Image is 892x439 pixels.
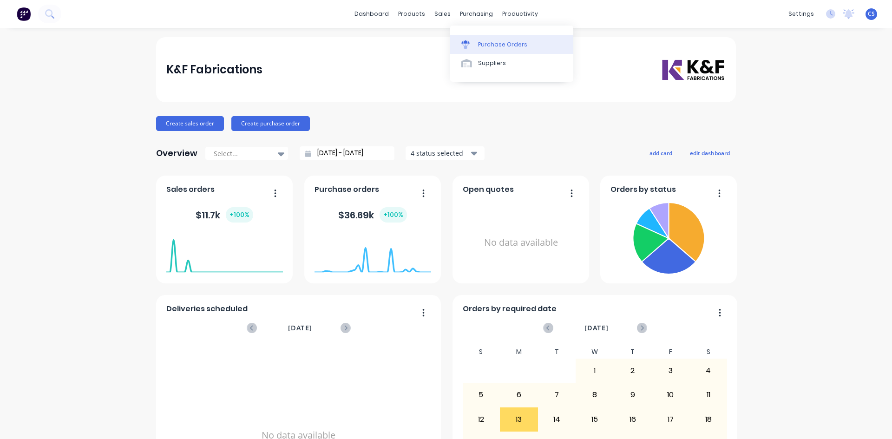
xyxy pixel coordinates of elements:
button: 4 status selected [406,146,485,160]
div: 2 [614,359,651,382]
div: 8 [576,383,613,406]
div: products [394,7,430,21]
a: dashboard [350,7,394,21]
a: Suppliers [450,54,573,72]
div: 3 [652,359,689,382]
div: 7 [538,383,576,406]
div: 18 [690,408,727,431]
span: Orders by status [610,184,676,195]
div: S [462,345,500,359]
div: T [614,345,652,359]
div: No data available [463,199,579,287]
span: [DATE] [584,323,609,333]
div: 9 [614,383,651,406]
div: productivity [498,7,543,21]
div: 15 [576,408,613,431]
div: 16 [614,408,651,431]
button: Create sales order [156,116,224,131]
div: K&F Fabrications [166,60,262,79]
div: Purchase Orders [478,40,527,49]
button: add card [643,147,678,159]
div: S [689,345,728,359]
div: 4 status selected [411,148,469,158]
div: purchasing [455,7,498,21]
div: 17 [652,408,689,431]
div: Suppliers [478,59,506,67]
div: 14 [538,408,576,431]
img: Factory [17,7,31,21]
span: [DATE] [288,323,312,333]
div: 1 [576,359,613,382]
div: M [500,345,538,359]
div: 4 [690,359,727,382]
div: + 100 % [226,207,253,223]
span: Deliveries scheduled [166,303,248,315]
div: $ 11.7k [196,207,253,223]
div: T [538,345,576,359]
div: Overview [156,144,197,163]
div: 6 [500,383,538,406]
img: K&F Fabrications [661,59,726,81]
div: sales [430,7,455,21]
div: 11 [690,383,727,406]
span: Open quotes [463,184,514,195]
div: $ 36.69k [338,207,407,223]
a: Purchase Orders [450,35,573,53]
button: edit dashboard [684,147,736,159]
div: 10 [652,383,689,406]
div: + 100 % [380,207,407,223]
span: CS [868,10,875,18]
div: settings [784,7,819,21]
span: Sales orders [166,184,215,195]
div: 5 [463,383,500,406]
div: W [576,345,614,359]
div: F [651,345,689,359]
span: Orders by required date [463,303,557,315]
div: 12 [463,408,500,431]
div: 13 [500,408,538,431]
span: Purchase orders [315,184,379,195]
button: Create purchase order [231,116,310,131]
